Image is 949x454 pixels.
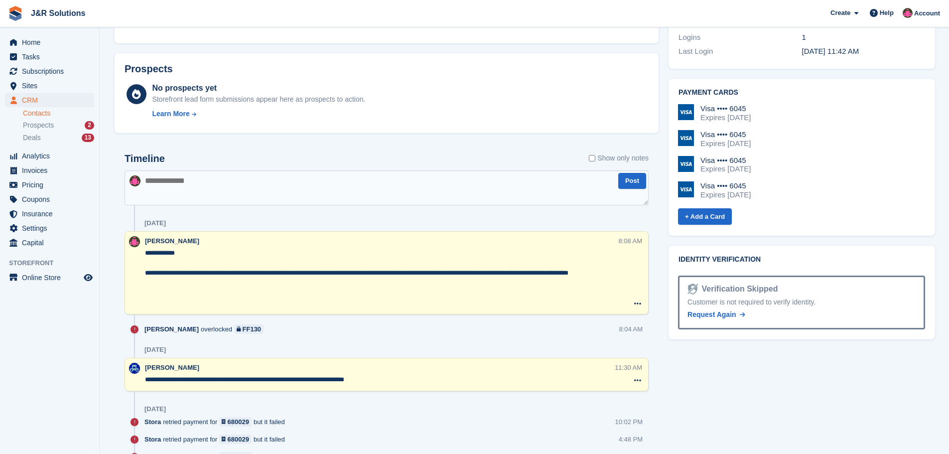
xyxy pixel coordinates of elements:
span: Analytics [22,149,82,163]
div: [DATE] [144,219,166,227]
span: Storefront [9,258,99,268]
a: menu [5,35,94,49]
span: [PERSON_NAME] [145,237,199,245]
div: Learn More [152,109,189,119]
a: Learn More [152,109,365,119]
div: 2 [85,121,94,130]
a: Deals 13 [23,133,94,143]
div: overlocked [144,324,269,334]
a: Preview store [82,272,94,284]
h2: Prospects [125,63,173,75]
button: Post [618,173,646,189]
input: Show only notes [589,153,595,163]
div: FF130 [243,324,262,334]
span: Insurance [22,207,82,221]
div: 4:48 PM [619,435,643,444]
a: menu [5,207,94,221]
div: 1 [802,32,925,43]
span: Stora [144,435,161,444]
span: Sites [22,79,82,93]
img: Visa Logo [678,130,694,146]
span: Stora [144,417,161,427]
div: [DATE] [144,405,166,413]
img: Visa Logo [678,104,694,120]
span: Home [22,35,82,49]
div: Visa •••• 6045 [700,130,751,139]
img: Julie Morgan [130,175,140,186]
span: Tasks [22,50,82,64]
span: Pricing [22,178,82,192]
div: Logins [678,32,802,43]
span: Invoices [22,163,82,177]
span: [PERSON_NAME] [144,324,199,334]
img: Julie Morgan [129,236,140,247]
span: Request Again [687,310,736,318]
a: menu [5,271,94,285]
img: Visa Logo [678,156,694,172]
div: 680029 [228,435,249,444]
img: Visa Logo [678,181,694,197]
div: Expires [DATE] [700,164,751,173]
a: menu [5,221,94,235]
div: 11:30 AM [615,363,642,372]
div: Storefront lead form submissions appear here as prospects to action. [152,94,365,105]
div: 10:02 PM [615,417,643,427]
a: Request Again [687,309,745,320]
a: menu [5,178,94,192]
span: Subscriptions [22,64,82,78]
div: Visa •••• 6045 [700,104,751,113]
a: menu [5,93,94,107]
h2: Timeline [125,153,165,164]
a: menu [5,163,94,177]
img: Identity Verification Ready [687,284,697,295]
span: Online Store [22,271,82,285]
span: Settings [22,221,82,235]
div: Expires [DATE] [700,139,751,148]
span: Capital [22,236,82,250]
time: 2025-04-08 10:42:57 UTC [802,47,859,55]
img: Macie Adcock [129,363,140,374]
span: Create [830,8,850,18]
label: Show only notes [589,153,649,163]
img: stora-icon-8386f47178a22dfd0bd8f6a31ec36ba5ce8667c1dd55bd0f319d3a0aa187defe.svg [8,6,23,21]
a: menu [5,236,94,250]
a: 680029 [219,435,252,444]
a: menu [5,50,94,64]
h2: Identity verification [678,256,925,264]
div: retried payment for but it failed [144,417,290,427]
span: Prospects [23,121,54,130]
a: J&R Solutions [27,5,89,21]
div: 8:08 AM [618,236,642,246]
div: 13 [82,134,94,142]
div: Expires [DATE] [700,113,751,122]
a: menu [5,149,94,163]
div: Customer is not required to verify identity. [687,297,916,307]
div: Expires [DATE] [700,190,751,199]
span: CRM [22,93,82,107]
a: + Add a Card [678,208,732,225]
a: Contacts [23,109,94,118]
h2: Payment cards [678,89,925,97]
span: Coupons [22,192,82,206]
span: [PERSON_NAME] [145,364,199,371]
span: Help [880,8,894,18]
div: Last Login [678,46,802,57]
div: 8:04 AM [619,324,643,334]
div: Visa •••• 6045 [700,156,751,165]
span: Deals [23,133,41,143]
div: retried payment for but it failed [144,435,290,444]
a: menu [5,64,94,78]
img: Julie Morgan [903,8,913,18]
div: No prospects yet [152,82,365,94]
div: Visa •••• 6045 [700,181,751,190]
a: Prospects 2 [23,120,94,131]
div: Verification Skipped [698,283,778,295]
div: 680029 [228,417,249,427]
a: menu [5,192,94,206]
span: Account [914,8,940,18]
div: [DATE] [144,346,166,354]
a: 680029 [219,417,252,427]
a: menu [5,79,94,93]
a: FF130 [234,324,264,334]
